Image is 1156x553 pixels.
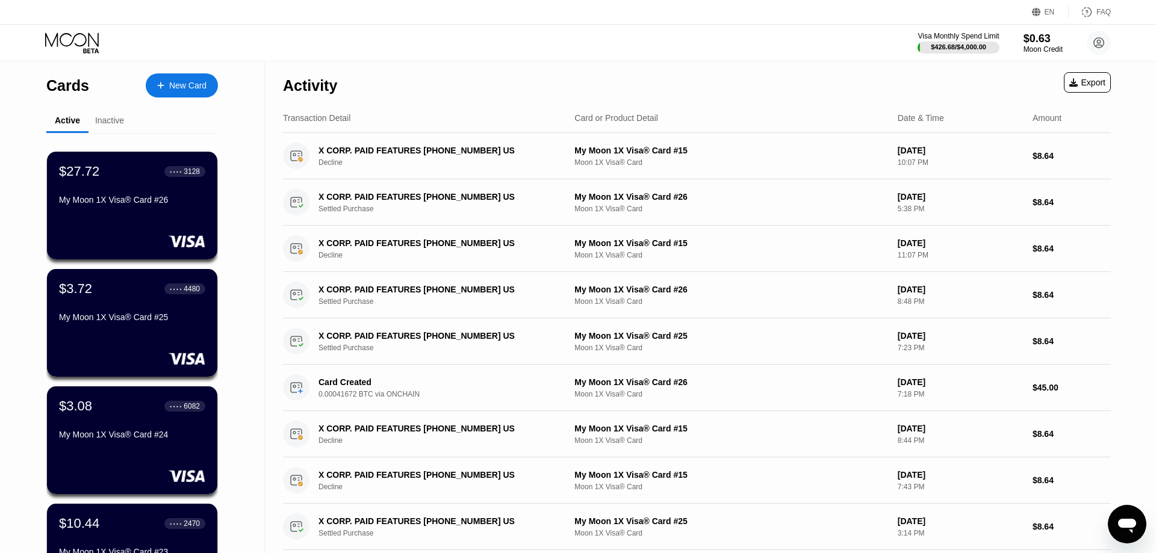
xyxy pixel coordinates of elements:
[283,133,1111,179] div: X CORP. PAID FEATURES [PHONE_NUMBER] USDeclineMy Moon 1X Visa® Card #15Moon 1X Visa® Card[DATE]10...
[574,390,887,398] div: Moon 1X Visa® Card
[898,238,1023,248] div: [DATE]
[574,146,887,155] div: My Moon 1X Visa® Card #15
[574,436,887,445] div: Moon 1X Visa® Card
[46,77,89,94] div: Cards
[184,402,200,410] div: 6082
[574,238,887,248] div: My Moon 1X Visa® Card #15
[319,158,573,167] div: Decline
[1069,6,1111,18] div: FAQ
[1033,244,1111,253] div: $8.64
[184,285,200,293] div: 4480
[898,251,1023,259] div: 11:07 PM
[898,113,944,123] div: Date & Time
[59,398,92,414] div: $3.08
[574,483,887,491] div: Moon 1X Visa® Card
[574,331,887,341] div: My Moon 1X Visa® Card #25
[1045,8,1055,16] div: EN
[898,377,1023,387] div: [DATE]
[898,192,1023,202] div: [DATE]
[1032,6,1069,18] div: EN
[574,205,887,213] div: Moon 1X Visa® Card
[319,251,573,259] div: Decline
[170,170,182,173] div: ● ● ● ●
[319,516,555,526] div: X CORP. PAID FEATURES [PHONE_NUMBER] US
[1033,336,1111,346] div: $8.64
[184,519,200,528] div: 2470
[1033,429,1111,439] div: $8.64
[898,470,1023,480] div: [DATE]
[319,470,555,480] div: X CORP. PAID FEATURES [PHONE_NUMBER] US
[1033,151,1111,161] div: $8.64
[898,331,1023,341] div: [DATE]
[898,483,1023,491] div: 7:43 PM
[319,205,573,213] div: Settled Purchase
[47,269,217,377] div: $3.72● ● ● ●4480My Moon 1X Visa® Card #25
[170,404,182,408] div: ● ● ● ●
[918,32,999,54] div: Visa Monthly Spend Limit$426.68/$4,000.00
[1033,113,1061,123] div: Amount
[918,32,999,40] div: Visa Monthly Spend Limit
[931,43,986,51] div: $426.68 / $4,000.00
[169,81,207,91] div: New Card
[59,195,205,205] div: My Moon 1X Visa® Card #26
[1033,197,1111,207] div: $8.64
[574,285,887,294] div: My Moon 1X Visa® Card #26
[59,430,205,439] div: My Moon 1X Visa® Card #24
[1024,32,1063,45] div: $0.63
[283,77,337,94] div: Activity
[898,436,1023,445] div: 8:44 PM
[319,192,555,202] div: X CORP. PAID FEATURES [PHONE_NUMBER] US
[95,116,124,125] div: Inactive
[319,331,555,341] div: X CORP. PAID FEATURES [PHONE_NUMBER] US
[283,113,350,123] div: Transaction Detail
[283,457,1111,504] div: X CORP. PAID FEATURES [PHONE_NUMBER] USDeclineMy Moon 1X Visa® Card #15Moon 1X Visa® Card[DATE]7:...
[55,116,80,125] div: Active
[146,73,218,97] div: New Card
[574,424,887,433] div: My Moon 1X Visa® Card #15
[574,113,658,123] div: Card or Product Detail
[59,312,205,322] div: My Moon 1X Visa® Card #25
[319,297,573,306] div: Settled Purchase
[59,516,99,531] div: $10.44
[1033,522,1111,531] div: $8.64
[1024,32,1063,54] div: $0.63Moon Credit
[319,390,573,398] div: 0.00041672 BTC via ONCHAIN
[170,287,182,291] div: ● ● ● ●
[1033,475,1111,485] div: $8.64
[898,390,1023,398] div: 7:18 PM
[319,483,573,491] div: Decline
[1064,72,1111,93] div: Export
[574,470,887,480] div: My Moon 1X Visa® Card #15
[898,146,1023,155] div: [DATE]
[170,522,182,525] div: ● ● ● ●
[1024,45,1063,54] div: Moon Credit
[283,365,1111,411] div: Card Created0.00041672 BTC via ONCHAINMy Moon 1X Visa® Card #26Moon 1X Visa® Card[DATE]7:18 PM$45.00
[319,436,573,445] div: Decline
[59,164,99,179] div: $27.72
[1033,290,1111,300] div: $8.64
[898,285,1023,294] div: [DATE]
[1069,78,1105,87] div: Export
[574,297,887,306] div: Moon 1X Visa® Card
[898,297,1023,306] div: 8:48 PM
[898,424,1023,433] div: [DATE]
[319,377,555,387] div: Card Created
[319,238,555,248] div: X CORP. PAID FEATURES [PHONE_NUMBER] US
[1033,383,1111,392] div: $45.00
[283,411,1111,457] div: X CORP. PAID FEATURES [PHONE_NUMBER] USDeclineMy Moon 1X Visa® Card #15Moon 1X Visa® Card[DATE]8:...
[47,152,217,259] div: $27.72● ● ● ●3128My Moon 1X Visa® Card #26
[898,516,1023,526] div: [DATE]
[898,344,1023,352] div: 7:23 PM
[574,158,887,167] div: Moon 1X Visa® Card
[283,179,1111,226] div: X CORP. PAID FEATURES [PHONE_NUMBER] USSettled PurchaseMy Moon 1X Visa® Card #26Moon 1X Visa® Car...
[898,158,1023,167] div: 10:07 PM
[319,146,555,155] div: X CORP. PAID FEATURES [PHONE_NUMBER] US
[319,529,573,537] div: Settled Purchase
[283,504,1111,550] div: X CORP. PAID FEATURES [PHONE_NUMBER] USSettled PurchaseMy Moon 1X Visa® Card #25Moon 1X Visa® Car...
[319,424,555,433] div: X CORP. PAID FEATURES [PHONE_NUMBER] US
[319,285,555,294] div: X CORP. PAID FEATURES [PHONE_NUMBER] US
[47,386,217,494] div: $3.08● ● ● ●6082My Moon 1X Visa® Card #24
[574,529,887,537] div: Moon 1X Visa® Card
